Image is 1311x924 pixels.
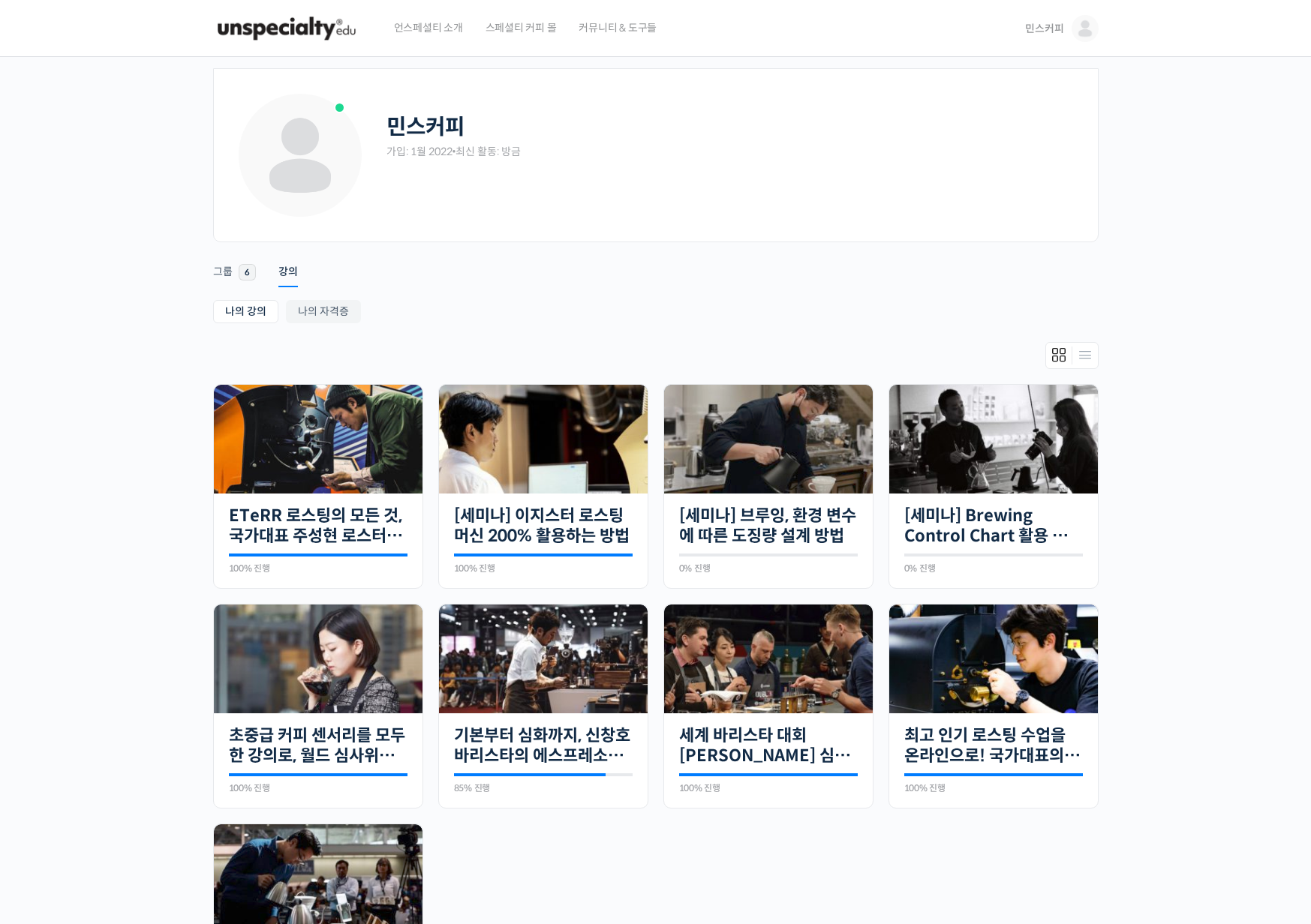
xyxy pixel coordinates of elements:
img: Profile photo of 민스커피 [236,91,364,219]
nav: Primary menu [213,246,1099,283]
div: 100% 진행 [229,564,407,573]
h2: 민스커피 [386,114,465,140]
div: 100% 진행 [904,784,1083,793]
a: 최고 인기 로스팅 수업을 온라인으로! 국가대표의 로스팅 클래스 [904,725,1083,766]
div: 그룹 [213,265,233,287]
a: 그룹 6 [213,246,256,284]
nav: Sub Menu [213,300,1099,327]
a: 나의 강의 [213,300,278,323]
a: [세미나] 이지스터 로스팅 머신 200% 활용하는 방법 [454,505,633,547]
a: 기본부터 심화까지, 신창호 바리스타의 에스프레소 AtoZ [454,725,633,766]
span: 6 [239,264,256,280]
div: 100% 진행 [679,784,858,793]
a: 세계 바리스타 대회 [PERSON_NAME] 심사위원의 커피 센서리 스킬 기초 [679,725,858,766]
a: [세미나] 브루잉, 환경 변수에 따른 도징량 설계 방법 [679,505,858,547]
div: 가입: 1월 2022 최신 활동: 방금 [386,145,1075,159]
div: 0% 진행 [679,564,858,573]
a: [세미나] Brewing Control Chart 활용 방법과 실습 [904,505,1083,547]
div: 85% 진행 [454,784,633,793]
a: 초중급 커피 센서리를 모두 한 강의로, 월드 심사위원의 센서리 클래스 [229,725,407,766]
a: 나의 자격증 [286,300,361,323]
span: 민스커피 [1025,22,1063,35]
div: Members directory secondary navigation [1045,342,1099,369]
a: 강의 [278,246,298,283]
div: 100% 진행 [229,784,407,793]
span: • [453,145,456,158]
div: 0% 진행 [904,564,1083,573]
div: 강의 [278,265,298,287]
a: ETeRR 로스팅의 모든 것, 국가대표 주성현 로스터의 심화 클래스 [229,505,407,547]
div: 100% 진행 [454,564,633,573]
